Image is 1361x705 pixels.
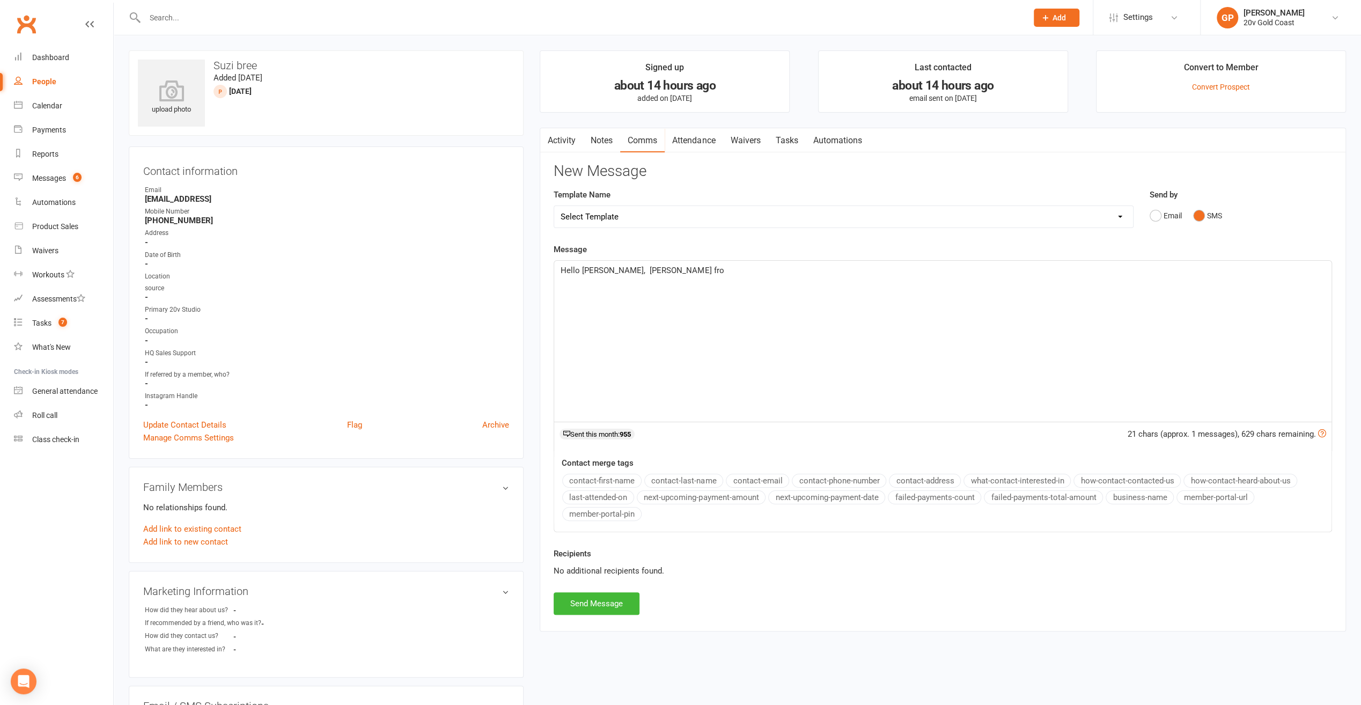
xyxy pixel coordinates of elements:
[145,631,233,641] div: How did they contact us?
[1192,83,1250,91] a: Convert Prospect
[145,228,509,238] div: Address
[142,10,1020,25] input: Search...
[14,166,113,190] a: Messages 6
[1150,205,1182,226] button: Email
[554,564,1332,577] div: No additional recipients found.
[14,239,113,263] a: Waivers
[1244,18,1305,27] div: 20v Gold Coast
[145,207,509,217] div: Mobile Number
[828,80,1058,91] div: about 14 hours ago
[145,314,509,324] strong: -
[58,318,67,327] span: 7
[145,326,509,336] div: Occupation
[14,287,113,311] a: Assessments
[723,128,768,153] a: Waivers
[620,128,665,153] a: Comms
[233,606,295,614] strong: -
[1183,474,1297,488] button: how-contact-heard-about-us
[145,348,509,358] div: HQ Sales Support
[145,357,509,367] strong: -
[888,490,981,504] button: failed-payments-count
[32,222,78,231] div: Product Sales
[561,266,724,275] span: Hello [PERSON_NAME], [PERSON_NAME] fro
[644,474,723,488] button: contact-last-name
[145,618,261,628] div: If recommended by a friend, who was it?
[1217,7,1238,28] div: GP
[145,238,509,247] strong: -
[145,271,509,282] div: Location
[145,305,509,315] div: Primary 20v Studio
[13,11,40,38] a: Clubworx
[32,53,69,62] div: Dashboard
[32,295,85,303] div: Assessments
[14,311,113,335] a: Tasks 7
[1034,9,1079,27] button: Add
[143,431,234,444] a: Manage Comms Settings
[145,400,509,410] strong: -
[145,250,509,260] div: Date of Birth
[14,70,113,94] a: People
[550,94,779,102] p: added on [DATE]
[143,535,228,548] a: Add link to new contact
[14,379,113,403] a: General attendance kiosk mode
[145,605,233,615] div: How did they hear about us?
[554,188,610,201] label: Template Name
[482,418,509,431] a: Archive
[145,194,509,204] strong: [EMAIL_ADDRESS]
[554,592,639,615] button: Send Message
[792,474,886,488] button: contact-phone-number
[828,94,1058,102] p: email sent on [DATE]
[963,474,1071,488] button: what-contact-interested-in
[73,173,82,182] span: 6
[915,61,972,80] div: Last contacted
[637,490,766,504] button: next-upcoming-payment-amount
[32,435,79,444] div: Class check-in
[32,387,98,395] div: General attendance
[145,292,509,302] strong: -
[143,501,509,514] p: No relationships found.
[32,150,58,158] div: Reports
[1106,490,1174,504] button: business-name
[984,490,1103,504] button: failed-payments-total-amount
[768,128,805,153] a: Tasks
[562,507,642,521] button: member-portal-pin
[1193,205,1222,226] button: SMS
[32,343,71,351] div: What's New
[11,669,36,694] div: Open Intercom Messenger
[1123,5,1153,30] span: Settings
[32,411,57,420] div: Roll call
[550,80,779,91] div: about 14 hours ago
[14,215,113,239] a: Product Sales
[583,128,620,153] a: Notes
[145,370,509,380] div: If referred by a member, who?
[562,490,634,504] button: last-attended-on
[32,174,66,182] div: Messages
[138,60,514,71] h3: Suzi bree
[1150,188,1178,201] label: Send by
[145,259,509,269] strong: -
[143,523,241,535] a: Add link to existing contact
[540,128,583,153] a: Activity
[768,490,885,504] button: next-upcoming-payment-date
[14,190,113,215] a: Automations
[32,126,66,134] div: Payments
[1128,428,1326,440] div: 21 chars (approx. 1 messages), 629 chars remaining.
[143,161,509,177] h3: Contact information
[32,77,56,86] div: People
[233,633,295,641] strong: -
[145,379,509,388] strong: -
[145,644,233,655] div: What are they interested in?
[554,243,587,256] label: Message
[347,418,362,431] a: Flag
[562,474,642,488] button: contact-first-name
[145,185,509,195] div: Email
[1244,8,1305,18] div: [PERSON_NAME]
[554,163,1332,180] h3: New Message
[560,429,635,439] div: Sent this month:
[32,198,76,207] div: Automations
[143,481,509,493] h3: Family Members
[554,547,591,560] label: Recipients
[14,263,113,287] a: Workouts
[1176,490,1254,504] button: member-portal-url
[14,403,113,428] a: Roll call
